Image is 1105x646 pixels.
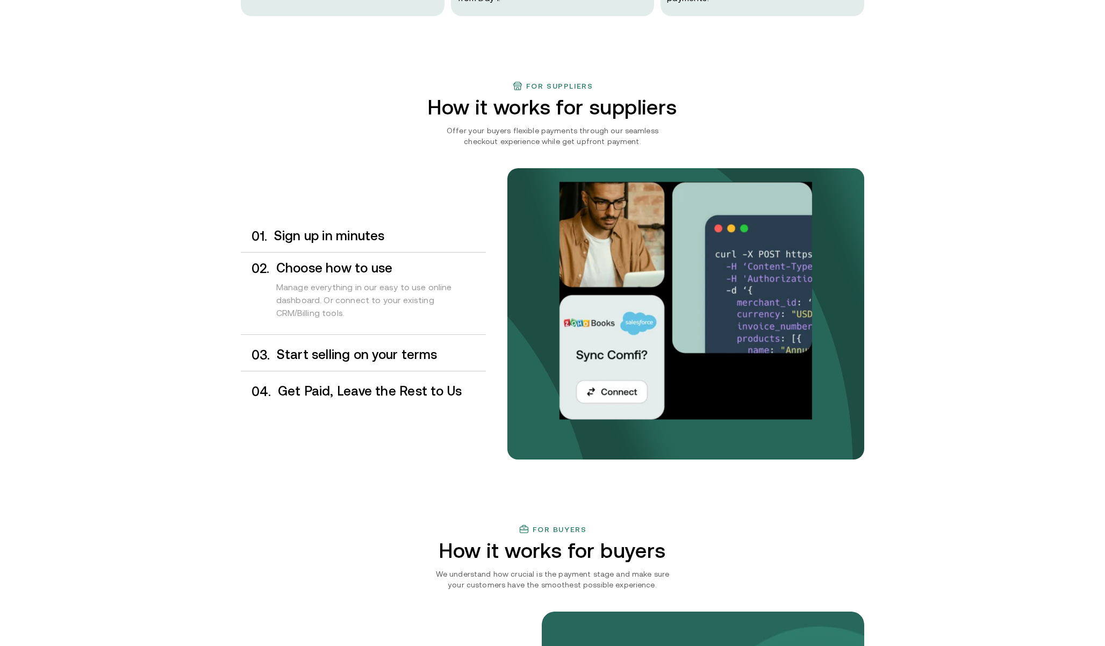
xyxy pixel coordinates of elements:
[241,348,270,362] div: 0 3 .
[396,539,709,562] h2: How it works for buyers
[278,384,486,398] h3: Get Paid, Leave the Rest to Us
[276,261,486,275] h3: Choose how to use
[430,125,675,147] p: Offer your buyers flexible payments through our seamless checkout experience while get upfront pa...
[526,82,593,90] h3: For suppliers
[274,229,486,243] h3: Sign up in minutes
[512,81,523,91] img: finance
[559,182,812,419] img: Your payments collected on time.
[396,96,709,119] h2: How it works for suppliers
[241,261,270,330] div: 0 2 .
[241,229,268,243] div: 0 1 .
[241,384,271,399] div: 0 4 .
[507,168,864,460] img: bg
[519,524,529,535] img: finance
[276,275,486,330] div: Manage everything in our easy to use online dashboard. Or connect to your existing CRM/Billing to...
[533,525,587,534] h3: For buyers
[277,348,486,362] h3: Start selling on your terms
[430,569,675,590] p: We understand how crucial is the payment stage and make sure your customers have the smoothest po...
